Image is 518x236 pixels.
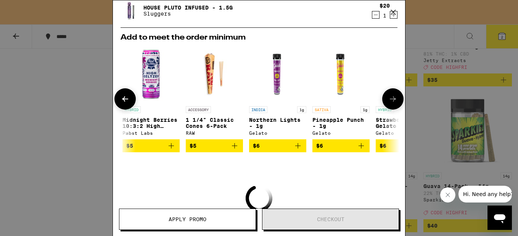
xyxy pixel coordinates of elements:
button: Add to bag [186,139,243,152]
iframe: Button to launch messaging window [487,206,512,230]
p: SATIVA [312,106,331,113]
p: INDICA [249,106,267,113]
h2: Add to meet the order minimum [121,34,397,41]
div: RAW [186,131,243,136]
a: Open page for 1 1/4" Classic Cones 6-Pack from RAW [186,45,243,139]
button: Apply Promo [119,209,256,230]
iframe: Close message [440,187,455,203]
div: Gelato [376,131,433,136]
button: Add to bag [312,139,370,152]
p: 1g [360,106,370,113]
div: Gelato [312,131,370,136]
a: Open page for Strawberry Gelato - 1g from Gelato [376,45,433,139]
p: HYBRID [122,106,141,113]
a: Open page for Midnight Berries 10:3:2 High Seltzer from Pabst Labs [122,45,180,139]
p: Northern Lights - 1g [249,117,306,129]
div: Gelato [249,131,306,136]
span: $6 [253,143,260,149]
button: Add to bag [122,139,180,152]
img: Gelato - Pineapple Punch - 1g [312,45,370,102]
p: HYBRID [376,106,394,113]
span: $5 [126,143,133,149]
img: RAW - 1 1/4" Classic Cones 6-Pack [186,45,243,102]
p: Pineapple Punch - 1g [312,117,370,129]
img: Pabst Labs - Midnight Berries 10:3:2 High Seltzer [122,45,180,102]
iframe: Message from company [458,186,512,203]
p: Sluggers [143,11,233,17]
p: 1 1/4" Classic Cones 6-Pack [186,117,243,129]
span: Hi. Need any help? [5,5,55,11]
div: 1 [380,13,390,19]
div: $20 [380,3,390,9]
button: Add to bag [249,139,306,152]
img: Gelato - Strawberry Gelato - 1g [376,45,433,102]
a: Open page for Northern Lights - 1g from Gelato [249,45,306,139]
button: Decrement [372,11,380,19]
span: $6 [316,143,323,149]
span: $5 [190,143,196,149]
span: Checkout [317,217,344,222]
span: Apply Promo [169,217,206,222]
button: Add to bag [376,139,433,152]
button: Checkout [262,209,399,230]
p: ACCESSORY [186,106,211,113]
p: Midnight Berries 10:3:2 High Seltzer [122,117,180,129]
a: House Pluto Infused - 1.5g [143,5,233,11]
div: Pabst Labs [122,131,180,136]
span: $6 [380,143,386,149]
p: 1g [297,106,306,113]
a: Open page for Pineapple Punch - 1g from Gelato [312,45,370,139]
p: Strawberry Gelato - 1g [376,117,433,129]
img: Gelato - Northern Lights - 1g [249,45,306,102]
